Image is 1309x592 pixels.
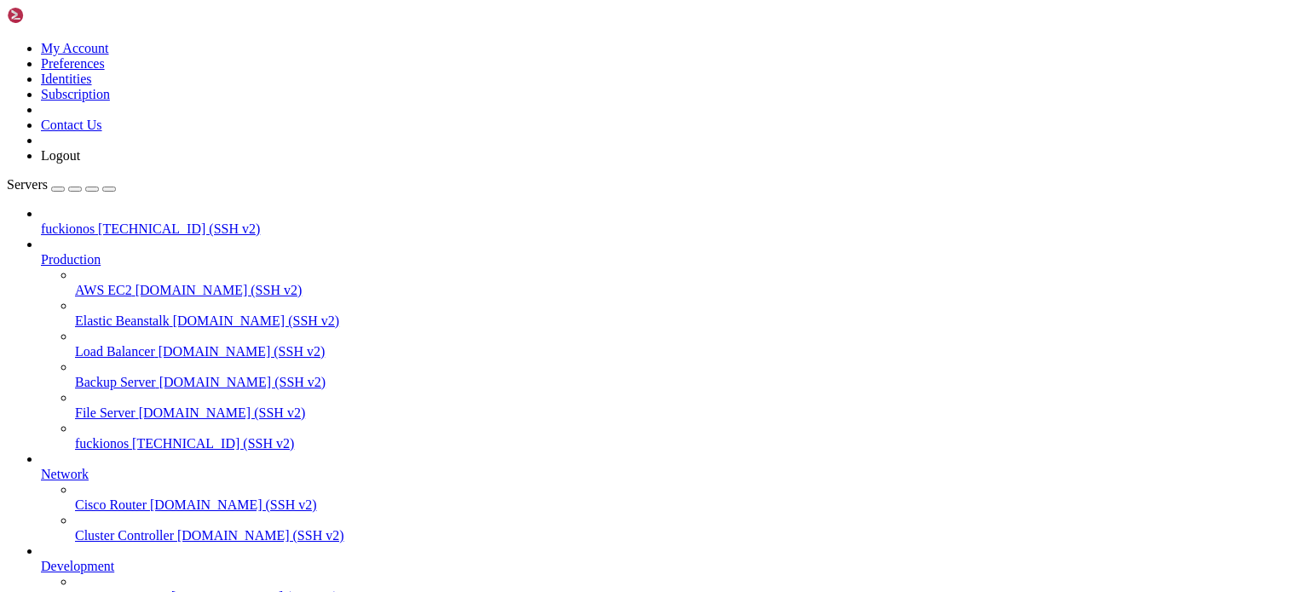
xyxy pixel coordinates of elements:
span: [DOMAIN_NAME] (SSH v2) [136,283,303,297]
a: My Account [41,41,109,55]
span: fuckionos [75,436,129,451]
a: File Server [DOMAIN_NAME] (SSH v2) [75,405,1302,421]
a: Development [41,559,1302,574]
a: Servers [7,177,116,192]
span: Cluster Controller [75,528,174,543]
span: [TECHNICAL_ID] (SSH v2) [98,221,260,236]
a: Load Balancer [DOMAIN_NAME] (SSH v2) [75,344,1302,359]
span: Elastic Beanstalk [75,313,170,328]
span: Cisco Router [75,497,147,512]
a: Identities [41,72,92,86]
a: Logout [41,148,80,163]
li: AWS EC2 [DOMAIN_NAME] (SSH v2) [75,267,1302,298]
span: Network [41,467,89,481]
img: Shellngn [7,7,105,24]
li: Cisco Router [DOMAIN_NAME] (SSH v2) [75,482,1302,513]
span: [DOMAIN_NAME] (SSH v2) [159,375,326,389]
li: Backup Server [DOMAIN_NAME] (SSH v2) [75,359,1302,390]
a: fuckionos [TECHNICAL_ID] (SSH v2) [75,436,1302,451]
li: Elastic Beanstalk [DOMAIN_NAME] (SSH v2) [75,298,1302,329]
span: Backup Server [75,375,156,389]
span: [DOMAIN_NAME] (SSH v2) [139,405,306,420]
a: Production [41,252,1302,267]
li: Cluster Controller [DOMAIN_NAME] (SSH v2) [75,513,1302,543]
li: Production [41,237,1302,451]
a: Preferences [41,56,105,71]
a: Subscription [41,87,110,101]
a: AWS EC2 [DOMAIN_NAME] (SSH v2) [75,283,1302,298]
a: Cluster Controller [DOMAIN_NAME] (SSH v2) [75,528,1302,543]
span: fuckionos [41,221,95,236]
span: Development [41,559,114,573]
span: File Server [75,405,136,420]
span: AWS EC2 [75,283,132,297]
span: [DOMAIN_NAME] (SSH v2) [173,313,340,328]
a: Cisco Router [DOMAIN_NAME] (SSH v2) [75,497,1302,513]
li: File Server [DOMAIN_NAME] (SSH v2) [75,390,1302,421]
span: [DOMAIN_NAME] (SSH v2) [150,497,317,512]
li: fuckionos [TECHNICAL_ID] (SSH v2) [75,421,1302,451]
span: Load Balancer [75,344,155,359]
li: Network [41,451,1302,543]
a: Backup Server [DOMAIN_NAME] (SSH v2) [75,375,1302,390]
span: [DOMAIN_NAME] (SSH v2) [159,344,326,359]
li: Load Balancer [DOMAIN_NAME] (SSH v2) [75,329,1302,359]
a: Elastic Beanstalk [DOMAIN_NAME] (SSH v2) [75,313,1302,329]
a: Network [41,467,1302,482]
span: Production [41,252,101,267]
a: fuckionos [TECHNICAL_ID] (SSH v2) [41,221,1302,237]
a: Contact Us [41,118,102,132]
span: [TECHNICAL_ID] (SSH v2) [132,436,294,451]
span: Servers [7,177,48,192]
span: [DOMAIN_NAME] (SSH v2) [177,528,344,543]
li: fuckionos [TECHNICAL_ID] (SSH v2) [41,206,1302,237]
